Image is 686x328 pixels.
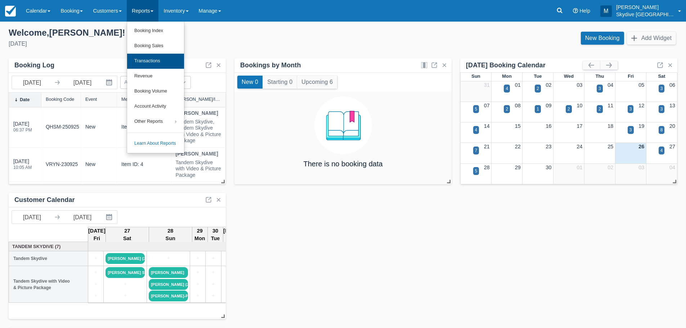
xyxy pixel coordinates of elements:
[103,76,117,89] button: Interact with the calendar and add the check-in date for your trip.
[607,144,613,149] a: 25
[11,243,86,250] a: Tandem Skydive (7)
[176,159,221,179] div: Tandem Skydive with Video & Picture Package
[13,165,32,170] div: 10:05 AM
[607,165,613,170] a: 02
[223,280,235,288] a: +
[537,85,539,92] div: 2
[564,73,574,79] span: Wed
[207,292,219,300] a: +
[629,127,632,133] div: 3
[506,106,508,112] div: 2
[149,255,188,262] a: +
[207,280,219,288] a: +
[5,6,16,17] img: checkfront-main-nav-mini-logo.png
[537,106,539,112] div: 1
[616,4,674,11] p: [PERSON_NAME]
[13,120,32,136] div: [DATE]
[85,97,97,102] div: Event
[596,73,604,79] span: Thu
[88,227,106,243] th: [DATE] Fri
[85,124,95,130] span: new
[577,123,582,129] a: 17
[46,123,79,131] a: QHSM-250925
[176,110,218,116] strong: [PERSON_NAME]
[577,165,582,170] a: 01
[127,114,184,129] a: Other Reports
[223,269,235,277] a: +
[176,151,218,157] strong: [PERSON_NAME]
[127,23,184,39] a: Booking Index
[149,267,188,278] a: [PERSON_NAME]
[577,82,582,88] a: 03
[223,255,235,262] a: +
[127,54,184,69] a: Transactions
[475,147,477,154] div: 7
[90,280,102,288] a: +
[127,69,184,84] a: Revenue
[669,123,675,129] a: 20
[62,76,103,89] input: End Date
[638,82,644,88] a: 05
[192,227,207,243] th: 29 Mon
[616,11,674,18] p: Skydive [GEOGRAPHIC_DATA]
[106,280,145,288] a: +
[9,40,337,48] div: [DATE]
[577,144,582,149] a: 24
[607,82,613,88] a: 04
[669,165,675,170] a: 04
[106,227,149,243] th: 27 Sat
[263,76,297,89] button: Starting 0
[149,227,192,243] th: 28 Sun
[607,123,613,129] a: 18
[502,73,512,79] span: Mon
[106,292,145,300] a: +
[127,22,184,153] ul: Reports
[207,227,223,243] th: 30 Tue
[127,39,184,54] a: Booking Sales
[515,82,521,88] a: 01
[515,144,521,149] a: 22
[103,211,117,224] button: Interact with the calendar and add the check-in date for your trip.
[546,82,552,88] a: 02
[192,255,203,262] a: +
[223,292,235,300] a: +
[223,227,241,243] th: [DATE] Wed
[46,97,74,102] div: Booking Code
[62,211,103,224] input: End Date
[46,161,78,168] a: VRYN-230925
[192,292,203,300] a: +
[207,255,219,262] a: +
[506,85,508,92] div: 4
[121,124,151,130] div: Item IDs: 3, 4
[106,253,145,264] a: [PERSON_NAME] (2)
[658,73,665,79] span: Sat
[13,128,32,132] div: 06:37 PM
[303,160,382,168] h4: There is no booking data
[484,103,490,108] a: 07
[475,127,477,133] div: 4
[579,8,590,14] span: Help
[149,291,188,301] a: [PERSON_NAME]-Park (2)
[9,27,337,38] div: Welcome , [PERSON_NAME] !
[13,158,32,174] div: [DATE]
[297,76,337,89] button: Upcoming 6
[573,8,578,13] i: Help
[546,123,552,129] a: 16
[106,267,145,278] a: [PERSON_NAME] St [PERSON_NAME] (2)
[515,165,521,170] a: 29
[14,196,75,204] div: Customer Calendar
[669,82,675,88] a: 06
[14,61,54,69] div: Booking Log
[127,84,184,99] a: Booking Volume
[127,136,184,151] a: Learn About Reports
[475,106,477,112] div: 5
[12,76,52,89] input: Start Date
[484,165,490,170] a: 28
[90,292,102,300] a: +
[534,73,542,79] span: Tue
[9,266,88,303] th: Tandem Skydive with Video & Picture Package
[127,99,184,114] a: Account Activity
[638,165,644,170] a: 03
[176,97,221,102] div: [PERSON_NAME]/Item
[237,76,263,89] button: New 0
